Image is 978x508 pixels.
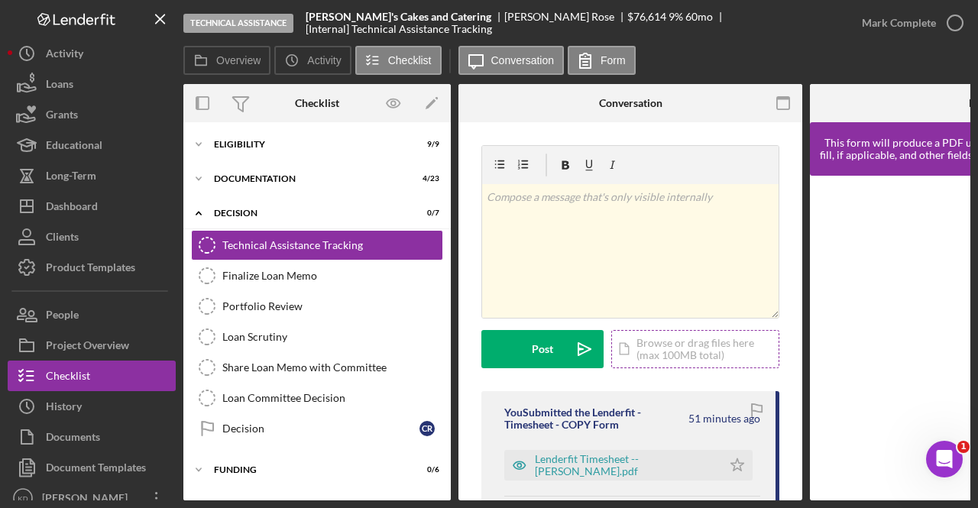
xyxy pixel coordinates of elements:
[8,130,176,160] button: Educational
[46,422,100,456] div: Documents
[18,494,28,503] text: KD
[222,422,419,435] div: Decision
[8,299,176,330] button: People
[957,441,970,453] span: 1
[222,331,442,343] div: Loan Scrutiny
[535,453,714,477] div: Lenderfit Timesheet -- [PERSON_NAME].pdf
[274,46,351,75] button: Activity
[46,69,73,103] div: Loans
[222,239,442,251] div: Technical Assistance Tracking
[46,452,146,487] div: Document Templates
[8,452,176,483] button: Document Templates
[46,330,129,364] div: Project Overview
[191,322,443,352] a: Loan Scrutiny
[46,160,96,195] div: Long-Term
[504,11,627,23] div: [PERSON_NAME] Rose
[191,291,443,322] a: Portfolio Review
[222,300,442,312] div: Portfolio Review
[214,174,401,183] div: Documentation
[191,383,443,413] a: Loan Committee Decision
[412,140,439,149] div: 9 / 9
[216,54,261,66] label: Overview
[458,46,565,75] button: Conversation
[46,299,79,334] div: People
[222,270,442,282] div: Finalize Loan Memo
[191,352,443,383] a: Share Loan Memo with Committee
[46,99,78,134] div: Grants
[419,421,435,436] div: C R
[306,23,492,35] div: [Internal] Technical Assistance Tracking
[599,97,662,109] div: Conversation
[504,450,753,480] button: Lenderfit Timesheet -- [PERSON_NAME].pdf
[688,413,760,425] time: 2025-09-24 14:25
[8,160,176,191] button: Long-Term
[46,222,79,256] div: Clients
[8,422,176,452] button: Documents
[412,465,439,474] div: 0 / 6
[307,54,341,66] label: Activity
[183,14,293,33] div: Technical Assistance
[46,252,135,286] div: Product Templates
[8,391,176,422] button: History
[46,191,98,225] div: Dashboard
[8,361,176,391] button: Checklist
[46,38,83,73] div: Activity
[601,54,626,66] label: Form
[8,191,176,222] button: Dashboard
[355,46,442,75] button: Checklist
[481,330,604,368] button: Post
[46,130,102,164] div: Educational
[412,174,439,183] div: 4 / 23
[295,97,339,109] div: Checklist
[191,260,443,291] a: Finalize Loan Memo
[8,38,176,69] button: Activity
[926,441,963,477] iframe: Intercom live chat
[8,252,176,283] button: Product Templates
[222,392,442,404] div: Loan Committee Decision
[8,222,176,252] button: Clients
[191,413,443,444] a: DecisionCR
[191,230,443,260] a: Technical Assistance Tracking
[8,330,176,361] button: Project Overview
[847,8,970,38] button: Mark Complete
[862,8,936,38] div: Mark Complete
[532,330,553,368] div: Post
[504,406,686,431] div: You Submitted the Lenderfit - Timesheet - COPY Form
[627,10,666,23] span: $76,614
[222,361,442,374] div: Share Loan Memo with Committee
[568,46,636,75] button: Form
[491,54,555,66] label: Conversation
[46,391,82,425] div: History
[685,11,713,23] div: 60 mo
[306,11,491,23] b: [PERSON_NAME]'s Cakes and Catering
[669,11,683,23] div: 9 %
[46,361,90,395] div: Checklist
[214,140,401,149] div: Eligibility
[8,69,176,99] button: Loans
[183,46,270,75] button: Overview
[214,465,401,474] div: Funding
[388,54,432,66] label: Checklist
[8,99,176,130] button: Grants
[214,209,401,218] div: Decision
[412,209,439,218] div: 0 / 7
